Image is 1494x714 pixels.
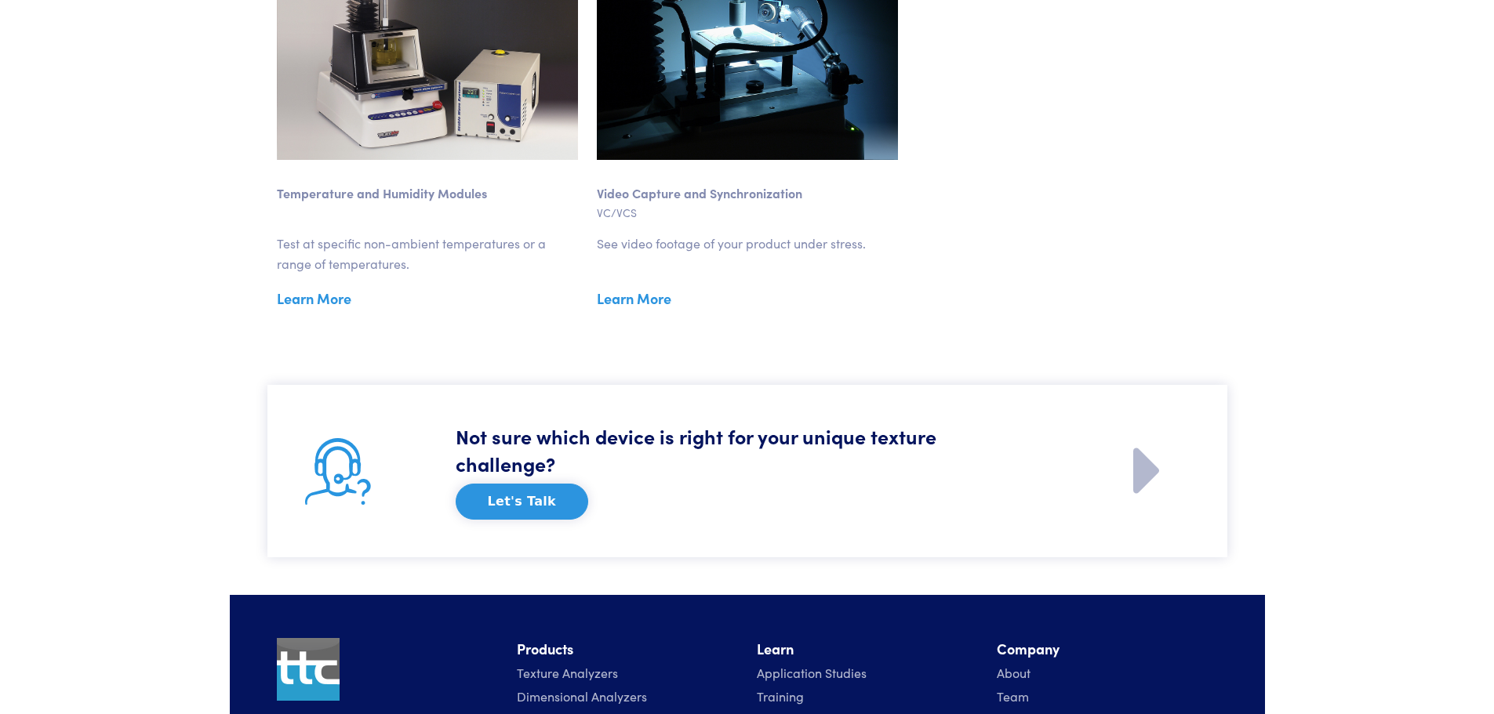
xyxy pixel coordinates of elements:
[305,438,371,505] img: help-desk-graphic.png
[277,234,578,274] p: Test at specific non-ambient temperatures or a range of temperatures.
[597,287,898,310] a: Learn More
[517,638,738,661] li: Products
[997,638,1218,661] li: Company
[757,687,804,705] a: Training
[997,664,1031,681] a: About
[277,638,340,701] img: ttc_logo_1x1_v1.0.png
[597,160,898,204] p: Video Capture and Synchronization
[997,687,1029,705] a: Team
[277,160,578,204] p: Temperature and Humidity Modules
[456,422,1039,477] h5: Not sure which device is right for your unique texture challenge?
[757,638,978,661] li: Learn
[597,204,898,221] p: VC/VCS
[517,664,618,681] a: Texture Analyzers
[597,234,898,254] p: See video footage of your product under stress.
[757,664,867,681] a: Application Studies
[456,484,588,520] button: Let's Talk
[277,287,578,310] a: Learn More
[517,687,647,705] a: Dimensional Analyzers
